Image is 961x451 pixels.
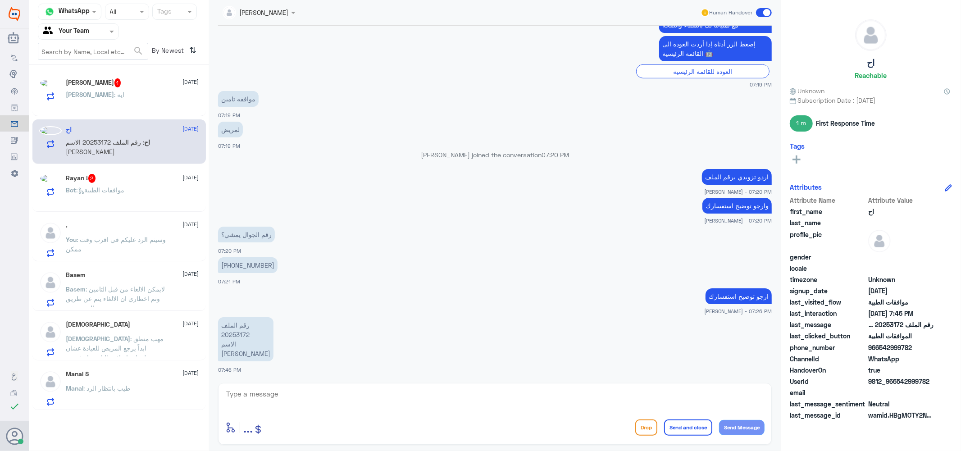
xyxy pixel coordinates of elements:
[39,222,62,244] img: defaultAdmin.png
[790,264,866,273] span: locale
[816,118,875,128] span: First Response Time
[868,399,934,409] span: 0
[183,78,199,86] span: [DATE]
[39,321,62,343] img: defaultAdmin.png
[243,417,253,437] button: ...
[145,138,150,146] span: اح
[635,419,657,436] button: Drop
[66,126,72,134] h5: اح
[855,71,887,79] h6: Reachable
[9,7,20,21] img: Widebot Logo
[66,335,131,342] span: [DEMOGRAPHIC_DATA]
[790,354,866,364] span: ChannelId
[868,377,934,386] span: 9812_966542999782
[156,6,172,18] div: Tags
[88,174,96,183] span: 2
[790,297,866,307] span: last_visited_flow
[868,320,934,329] span: رقم الملف 20253172 الاسم فاطمه عوض باخميس
[868,343,934,352] span: 966542999782
[133,46,144,56] span: search
[66,186,77,194] span: Bot
[790,207,866,216] span: first_name
[868,252,934,262] span: null
[66,384,84,392] span: Manal
[183,220,199,228] span: [DATE]
[702,169,772,185] p: 15/9/2025, 7:20 PM
[39,370,62,393] img: defaultAdmin.png
[39,271,62,294] img: defaultAdmin.png
[790,115,813,132] span: 1 m
[868,388,934,397] span: null
[183,270,199,278] span: [DATE]
[790,343,866,352] span: phone_number
[868,196,934,205] span: Attribute Value
[218,143,240,149] span: 07:19 PM
[148,43,186,61] span: By Newest
[66,285,165,312] span: : لايمكن الالغاء من قبل التامين وتم اخطاري ان الالغاء يتم عن طريق المستشفى
[710,9,753,17] span: Human Handover
[790,230,866,251] span: profile_pic
[84,384,131,392] span: : طيب بانتظار الرد
[664,419,712,436] button: Send and close
[702,198,772,214] p: 15/9/2025, 7:20 PM
[790,252,866,262] span: gender
[39,174,62,183] img: picture
[190,43,197,58] i: ⇅
[868,264,934,273] span: null
[218,227,275,242] p: 15/9/2025, 7:20 PM
[39,126,62,135] img: picture
[790,196,866,205] span: Attribute Name
[704,217,772,224] span: [PERSON_NAME] - 07:20 PM
[790,365,866,375] span: HandoverOn
[218,248,241,254] span: 07:20 PM
[868,331,934,341] span: الموافقات الطبية
[790,309,866,318] span: last_interaction
[114,91,125,98] span: : ايه
[43,25,56,38] img: yourTeam.svg
[790,86,825,96] span: Unknown
[868,286,934,296] span: 2025-09-15T16:18:38.955Z
[38,43,148,59] input: Search by Name, Local etc…
[704,307,772,315] span: [PERSON_NAME] - 07:26 PM
[218,150,772,159] p: [PERSON_NAME] joined the conversation
[719,420,765,435] button: Send Message
[868,297,934,307] span: موافقات الطبية
[218,122,243,137] p: 15/9/2025, 7:19 PM
[790,183,822,191] h6: Attributes
[790,96,952,105] span: Subscription Date : [DATE]
[790,399,866,409] span: last_message_sentiment
[790,142,805,150] h6: Tags
[66,321,131,328] h5: سبحان الله
[868,207,934,216] span: اح
[636,64,770,78] div: العودة للقائمة الرئيسية
[77,186,125,194] span: : موافقات الطبية
[218,112,240,118] span: 07:19 PM
[218,367,241,373] span: 07:46 PM
[6,428,23,445] button: Avatar
[790,377,866,386] span: UserId
[183,173,199,182] span: [DATE]
[66,222,68,229] h5: .
[43,5,56,18] img: whatsapp.png
[790,275,866,284] span: timezone
[183,369,199,377] span: [DATE]
[66,78,121,87] h5: Sarah Almogherah
[790,286,866,296] span: signup_date
[133,44,144,59] button: search
[9,401,20,412] i: check
[66,138,145,155] span: : رقم الملف 20253172 الاسم [PERSON_NAME]
[750,81,772,88] span: 07:19 PM
[66,285,86,293] span: Basem
[183,319,199,328] span: [DATE]
[218,257,278,273] p: 15/9/2025, 7:21 PM
[868,354,934,364] span: 2
[66,236,77,243] span: You
[704,188,772,196] span: [PERSON_NAME] - 07:20 PM
[114,78,121,87] span: 1
[856,20,886,50] img: defaultAdmin.png
[659,36,772,61] p: 15/9/2025, 7:19 PM
[868,309,934,318] span: 2025-09-15T16:46:06.948Z
[66,370,89,378] h5: Manal S
[542,151,569,159] span: 07:20 PM
[66,91,114,98] span: [PERSON_NAME]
